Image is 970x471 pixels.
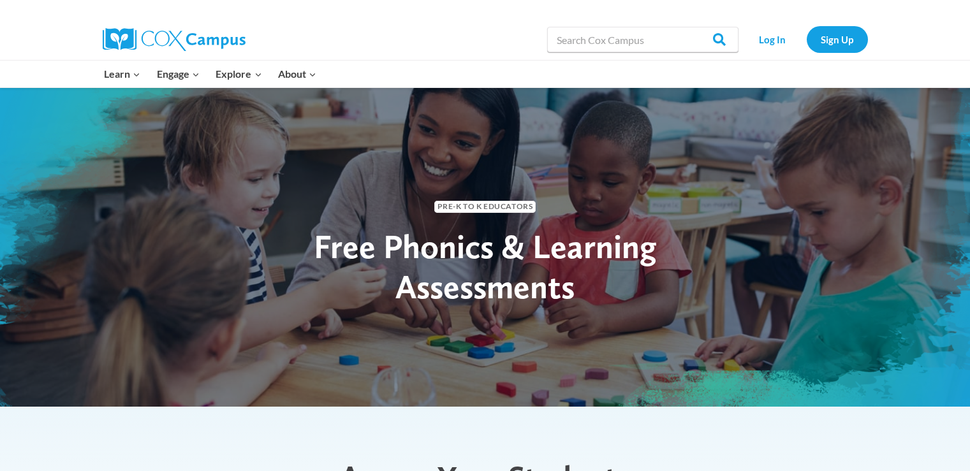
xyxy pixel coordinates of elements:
[216,66,261,82] span: Explore
[96,61,325,87] nav: Primary Navigation
[807,26,868,52] a: Sign Up
[278,66,316,82] span: About
[104,66,140,82] span: Learn
[314,226,657,306] span: Free Phonics & Learning Assessments
[745,26,800,52] a: Log In
[103,28,246,51] img: Cox Campus
[157,66,200,82] span: Engage
[745,26,868,52] nav: Secondary Navigation
[434,201,536,213] span: Pre-K to K Educators
[547,27,739,52] input: Search Cox Campus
